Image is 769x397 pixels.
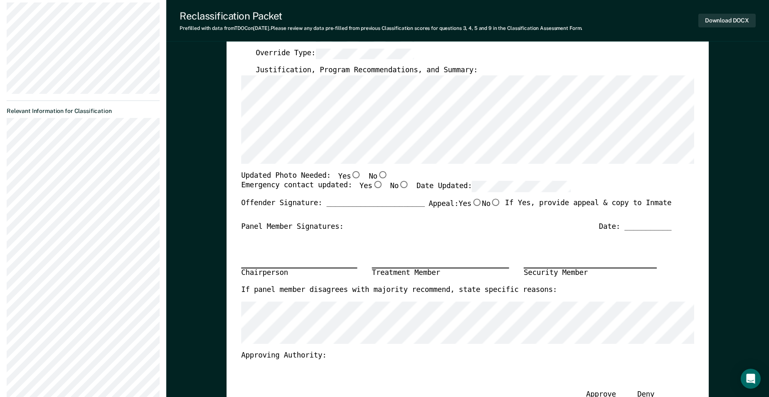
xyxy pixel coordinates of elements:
[360,181,383,193] label: Yes
[399,181,409,189] input: No
[524,268,657,278] div: Security Member
[698,14,756,27] button: Download DOCX
[472,181,571,193] input: Date Updated:
[599,222,672,232] div: Date: ___________
[7,108,160,115] dt: Relevant Information for Classification
[482,199,501,209] label: No
[372,181,383,189] input: Yes
[241,286,557,295] label: If panel member disagrees with majority recommend, state specific reasons:
[180,10,582,22] div: Reclassification Packet
[471,199,482,206] input: Yes
[241,222,343,232] div: Panel Member Signatures:
[458,199,482,209] label: Yes
[372,268,509,278] div: Treatment Member
[241,268,357,278] div: Chairperson
[390,181,409,193] label: No
[741,369,761,389] div: Open Intercom Messenger
[429,199,501,216] label: Appeal:
[180,25,582,31] div: Prefilled with data from TDOC on [DATE] . Please review any data pre-filled from previous Classif...
[369,171,388,181] label: No
[490,199,501,206] input: No
[351,171,361,179] input: Yes
[241,181,571,199] div: Emergency contact updated:
[241,199,671,222] div: Offender Signature: _______________________ If Yes, provide appeal & copy to Inmate
[256,48,414,59] label: Override Type:
[377,171,388,179] input: No
[338,171,361,181] label: Yes
[417,181,571,193] label: Date Updated:
[256,66,478,75] label: Justification, Program Recommendations, and Summary:
[315,48,414,59] input: Override Type:
[241,351,671,360] div: Approving Authority:
[241,171,388,181] div: Updated Photo Needed:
